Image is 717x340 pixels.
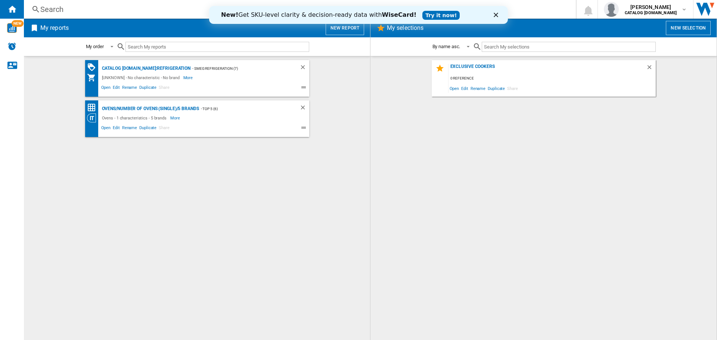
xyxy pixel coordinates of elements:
span: Rename [121,124,138,133]
span: Edit [460,83,469,93]
span: Edit [112,124,121,133]
button: New report [326,21,364,35]
button: New selection [666,21,711,35]
span: Share [158,84,171,93]
span: Open [100,84,112,93]
span: Duplicate [487,83,506,93]
span: Edit [112,84,121,93]
div: PROMOTIONS Matrix [87,63,100,72]
div: My order [86,44,104,49]
h2: My reports [39,21,70,35]
span: More [183,73,194,82]
div: Ovens/NUMBER OF OVENS (SINGLE)/5 brands [100,104,199,113]
span: Open [448,83,460,93]
div: - Smeg Refrigeration (7) [190,64,284,73]
div: Ovens - 1 characteristics - 5 brands [100,113,170,122]
div: Close [285,7,292,11]
h2: My selections [385,21,425,35]
span: Duplicate [138,84,158,93]
span: Share [158,124,171,133]
span: Share [506,83,519,93]
div: Search [40,4,556,15]
div: exclusive cookers [448,64,646,74]
div: Delete [299,104,309,113]
span: [PERSON_NAME] [625,3,677,11]
span: Duplicate [138,124,158,133]
div: Price Matrix [87,103,100,112]
div: Category View [87,113,100,122]
div: 0 reference [448,74,656,83]
span: Rename [121,84,138,93]
div: CATALOG [DOMAIN_NAME]:Refrigeration [100,64,191,73]
span: Open [100,124,112,133]
div: My Assortment [87,73,100,82]
div: Delete [646,64,656,74]
span: Rename [469,83,487,93]
div: [UNKNOWN] - No characteristic - No brand [100,73,183,82]
input: Search My selections [482,42,655,52]
img: profile.jpg [604,2,619,17]
div: - Top 5 (6) [199,104,285,113]
div: By name asc. [432,44,460,49]
div: Delete [299,64,309,73]
img: wise-card.svg [7,23,17,33]
input: Search My reports [125,42,309,52]
span: NEW [12,20,24,27]
span: More [170,113,181,122]
img: alerts-logo.svg [7,42,16,51]
b: CATALOG [DOMAIN_NAME] [625,10,677,15]
iframe: Intercom live chat banner [209,6,508,24]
